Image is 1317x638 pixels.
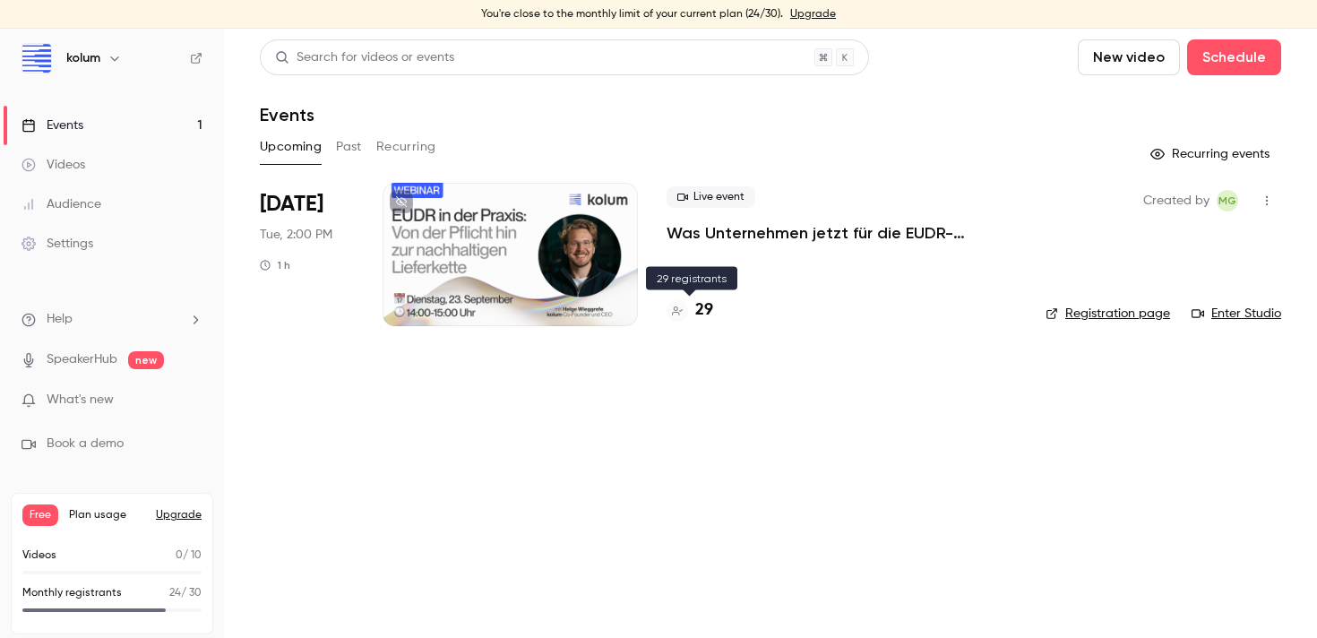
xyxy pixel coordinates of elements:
[22,156,85,174] div: Videos
[260,133,322,161] button: Upcoming
[260,190,323,219] span: [DATE]
[667,298,713,323] a: 29
[1217,190,1238,211] span: Maximilian Gampl
[667,222,1017,244] a: Was Unternehmen jetzt für die EUDR-Compliance tun müssen + Live Q&A
[47,391,114,410] span: What's new
[260,183,354,326] div: Sep 23 Tue, 2:00 PM (Europe/Berlin)
[176,550,183,561] span: 0
[176,547,202,564] p: / 10
[1187,39,1281,75] button: Schedule
[66,49,100,67] h6: kolum
[47,435,124,453] span: Book a demo
[47,310,73,329] span: Help
[181,392,202,409] iframe: Noticeable Trigger
[22,235,93,253] div: Settings
[1192,305,1281,323] a: Enter Studio
[1218,190,1236,211] span: MG
[22,585,122,601] p: Monthly registrants
[22,547,56,564] p: Videos
[275,48,454,67] div: Search for videos or events
[260,104,314,125] h1: Events
[260,226,332,244] span: Tue, 2:00 PM
[667,186,755,208] span: Live event
[376,133,436,161] button: Recurring
[22,504,58,526] span: Free
[128,351,164,369] span: new
[169,585,202,601] p: / 30
[22,116,83,134] div: Events
[260,258,290,272] div: 1 h
[156,508,202,522] button: Upgrade
[1046,305,1170,323] a: Registration page
[69,508,145,522] span: Plan usage
[1143,190,1209,211] span: Created by
[47,350,117,369] a: SpeakerHub
[22,44,51,73] img: kolum
[336,133,362,161] button: Past
[790,7,836,22] a: Upgrade
[22,195,101,213] div: Audience
[1078,39,1180,75] button: New video
[1142,140,1281,168] button: Recurring events
[22,310,202,329] li: help-dropdown-opener
[695,298,713,323] h4: 29
[169,588,181,599] span: 24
